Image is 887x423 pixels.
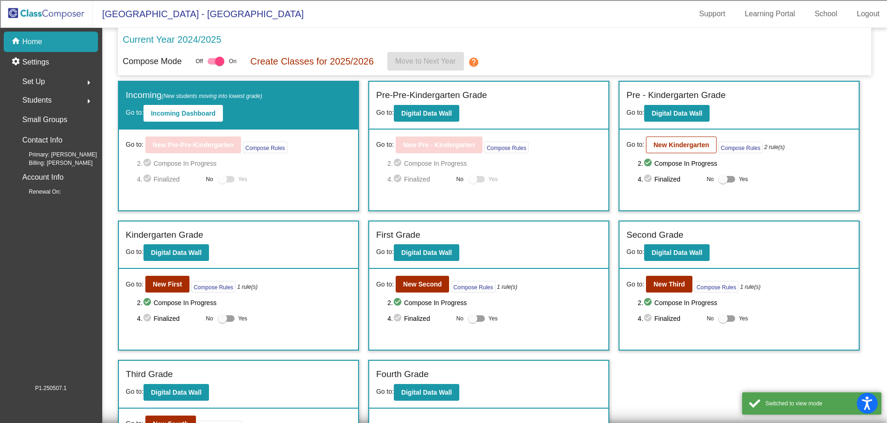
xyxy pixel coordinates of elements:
span: Yes [489,313,498,324]
span: Renewal On: [14,188,61,196]
button: New Pre-Pre-Kindergarten [145,137,241,153]
span: 2. Compose In Progress [137,297,351,308]
button: Compose Rules [451,281,495,293]
span: Go to: [126,140,143,150]
div: Move to ... [4,241,883,249]
label: Fourth Grade [376,368,429,381]
button: Digital Data Wall [143,384,209,401]
span: No [456,175,463,183]
label: Incoming [126,89,262,102]
mat-icon: home [11,36,22,47]
button: Digital Data Wall [394,244,459,261]
mat-icon: settings [11,57,22,68]
b: Digital Data Wall [151,389,202,396]
i: 1 rule(s) [497,283,517,291]
label: Kindergarten Grade [126,228,203,242]
div: MORE [4,316,883,324]
button: Digital Data Wall [644,244,710,261]
input: Search sources [4,324,86,334]
b: New Pre-Pre-Kindergarten [153,141,234,149]
div: ??? [4,207,883,215]
span: Go to: [376,109,394,116]
div: Print [4,114,883,122]
b: New First [153,280,182,288]
mat-icon: check_circle [643,158,654,169]
button: Digital Data Wall [143,244,209,261]
div: Television/Radio [4,164,883,172]
b: Digital Data Wall [401,389,452,396]
mat-icon: arrow_right [83,96,94,107]
mat-icon: help [468,57,479,68]
div: CANCEL [4,257,883,266]
div: Move To ... [4,80,883,89]
span: On [229,57,236,65]
mat-icon: check_circle [393,174,404,185]
span: 2. Compose In Progress [387,297,601,308]
div: Add Outline Template [4,122,883,130]
p: Small Groups [22,113,67,126]
label: Pre - Kindergarten Grade [626,89,725,102]
mat-icon: check_circle [643,174,654,185]
div: Options [4,55,883,64]
mat-icon: arrow_right [83,77,94,88]
label: Pre-Pre-Kindergarten Grade [376,89,487,102]
div: Magazine [4,147,883,156]
b: Digital Data Wall [151,249,202,256]
div: JOURNAL [4,307,883,316]
div: Delete [4,89,883,97]
p: Home [22,36,42,47]
span: Yes [739,313,748,324]
span: Go to: [376,248,394,255]
span: No [707,314,714,323]
span: 4. Finalized [638,313,702,324]
div: CANCEL [4,199,883,207]
span: 4. Finalized [387,174,451,185]
button: New Second [396,276,449,293]
span: 2. Compose In Progress [137,158,351,169]
div: Visual Art [4,172,883,181]
span: No [206,314,213,323]
span: Go to: [376,140,394,150]
div: Home [4,4,194,12]
p: Account Info [22,171,64,184]
b: New Pre - Kindergarten [403,141,475,149]
button: New Pre - Kindergarten [396,137,483,153]
div: This outline has no content. Would you like to delete it? [4,215,883,224]
mat-icon: check_circle [393,297,404,308]
button: New First [145,276,189,293]
button: New Kindergarten [646,137,717,153]
span: Go to: [126,248,143,255]
i: 1 rule(s) [740,283,761,291]
i: 1 rule(s) [237,283,258,291]
span: Go to: [376,280,394,289]
b: New Second [403,280,442,288]
mat-icon: check_circle [143,174,154,185]
span: Go to: [626,109,644,116]
span: 4. Finalized [137,174,201,185]
span: (New students moving into lowest grade) [162,93,262,99]
label: Second Grade [626,228,684,242]
b: Incoming Dashboard [151,110,215,117]
div: TODO: put dlg title [4,181,883,189]
div: Home [4,249,883,257]
button: Compose Rules [694,281,738,293]
span: Go to: [126,109,143,116]
span: Go to: [126,388,143,395]
div: Delete [4,47,883,55]
div: WEBSITE [4,299,883,307]
div: Journal [4,139,883,147]
p: Compose Mode [123,55,182,68]
mat-icon: check_circle [143,158,154,169]
div: BOOK [4,291,883,299]
button: Digital Data Wall [394,384,459,401]
div: Move To ... [4,39,883,47]
span: Billing: [PERSON_NAME] [14,159,92,167]
span: Go to: [626,248,644,255]
span: 2. Compose In Progress [387,158,601,169]
span: Go to: [376,388,394,395]
label: First Grade [376,228,420,242]
i: 2 rule(s) [764,143,785,151]
div: Rename Outline [4,97,883,105]
mat-icon: check_circle [643,297,654,308]
input: Search outlines [4,12,86,22]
